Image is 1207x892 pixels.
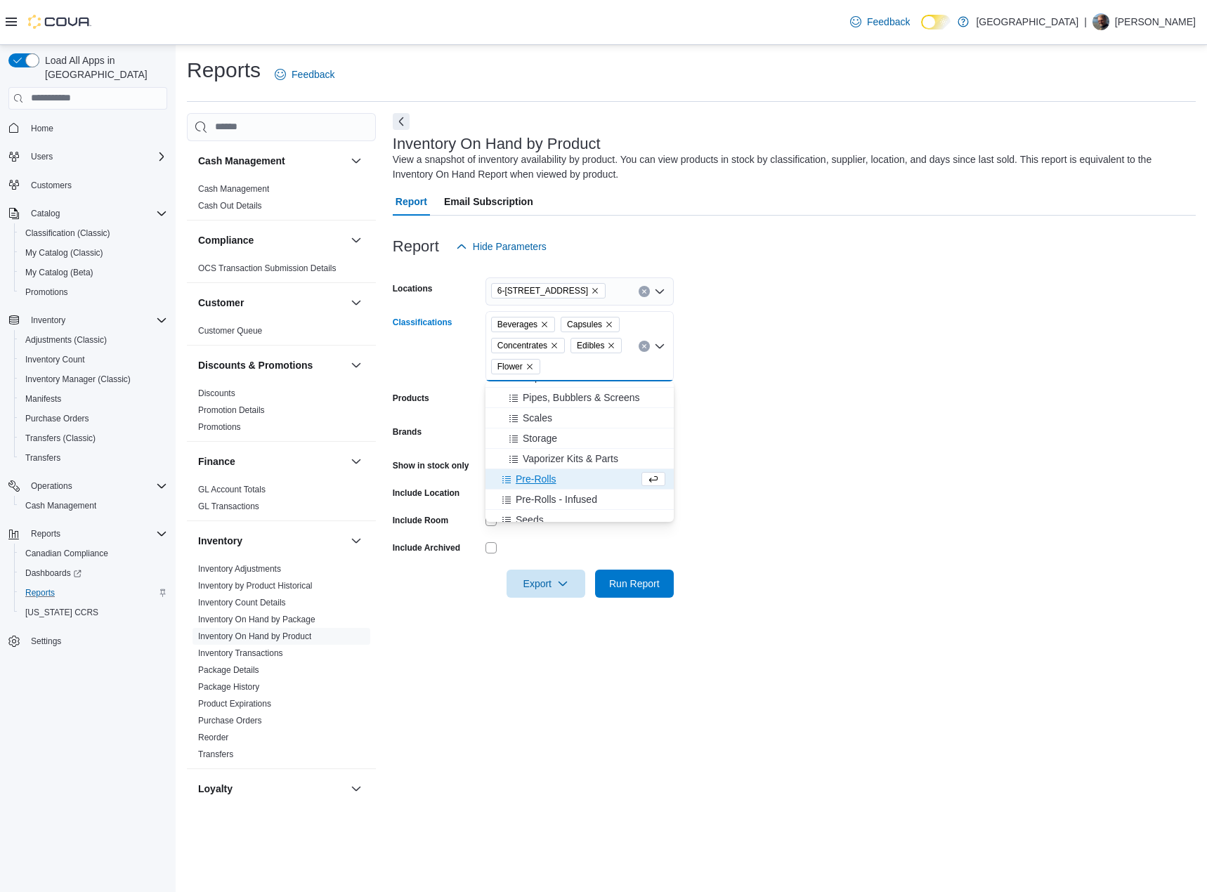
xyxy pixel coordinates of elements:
button: Transfers [14,448,173,468]
span: Operations [31,480,72,492]
h3: Loyalty [198,782,233,796]
span: Edibles [570,338,622,353]
span: Email Subscription [444,188,533,216]
a: Inventory by Product Historical [198,581,313,591]
button: My Catalog (Classic) [14,243,173,263]
button: Reports [25,525,66,542]
p: [PERSON_NAME] [1115,13,1196,30]
a: Inventory Adjustments [198,564,281,574]
span: Dashboards [20,565,167,582]
span: Transfers [198,749,233,760]
button: Adjustments (Classic) [14,330,173,350]
button: Remove Beverages from selection in this group [540,320,549,329]
span: Customer Queue [198,325,262,336]
span: Beverages [491,317,555,332]
button: Cash Management [198,154,345,168]
a: My Catalog (Classic) [20,244,109,261]
span: Concentrates [497,339,547,353]
span: Reorder [198,732,228,743]
button: Remove Concentrates from selection in this group [550,341,559,350]
a: OCS Transaction Submission Details [198,263,337,273]
button: Pre-Rolls - Infused [485,490,674,510]
span: Customers [25,176,167,194]
button: Loyalty [348,780,365,797]
span: [US_STATE] CCRS [25,607,98,618]
p: [GEOGRAPHIC_DATA] [976,13,1078,30]
span: Inventory Count Details [198,597,286,608]
span: Adjustments (Classic) [25,334,107,346]
button: Inventory [348,532,365,549]
a: Reorder [198,733,228,742]
span: Home [25,119,167,137]
p: | [1084,13,1087,30]
button: Users [25,148,58,165]
span: Beverages [497,317,537,332]
a: Promotions [198,422,241,432]
button: Purchase Orders [14,409,173,428]
span: Feedback [867,15,910,29]
input: Dark Mode [921,15,951,29]
span: Run Report [609,577,660,591]
button: Pipes, Bubblers & Screens [485,388,674,408]
span: Vaporizer Kits & Parts [523,452,618,466]
button: Clear input [639,341,650,352]
a: Adjustments (Classic) [20,332,112,348]
span: Promotion Details [198,405,265,416]
button: Settings [3,631,173,651]
nav: Complex example [8,112,167,688]
button: Scales [485,408,674,428]
h3: Inventory On Hand by Product [393,136,601,152]
button: Export [507,570,585,598]
h3: Finance [198,454,235,468]
button: Catalog [25,205,65,222]
button: Open list of options [654,286,665,297]
button: Finance [198,454,345,468]
span: Report [396,188,427,216]
span: Storage [523,431,557,445]
button: [US_STATE] CCRS [14,603,173,622]
a: Transfers [198,749,233,759]
a: Cash Out Details [198,201,262,211]
button: Close list of options [654,341,665,352]
span: Capsules [567,317,602,332]
button: Operations [25,478,78,494]
span: Pre-Rolls - Infused [516,492,597,506]
span: Flower [497,360,523,374]
span: Reports [31,528,60,539]
span: Inventory Count [25,354,85,365]
a: Product Expirations [198,699,271,709]
button: Customers [3,175,173,195]
span: Cash Management [25,500,96,511]
span: Purchase Orders [25,413,89,424]
a: Inventory On Hand by Package [198,615,315,624]
div: Finance [187,481,376,520]
a: Discounts [198,388,235,398]
button: Classification (Classic) [14,223,173,243]
span: My Catalog (Beta) [25,267,93,278]
span: Inventory Count [20,351,167,368]
button: Next [393,113,410,130]
a: Inventory Count Details [198,598,286,608]
span: Operations [25,478,167,494]
label: Products [393,393,429,404]
button: Remove 6-4715 Trans Canada Hwy from selection in this group [591,287,599,295]
span: Transfers [20,450,167,466]
a: Cash Management [20,497,102,514]
button: Inventory [198,534,345,548]
a: Transfers [20,450,66,466]
span: GL Account Totals [198,484,266,495]
a: Package Details [198,665,259,675]
button: My Catalog (Beta) [14,263,173,282]
span: Reports [20,584,167,601]
span: Classification (Classic) [25,228,110,239]
span: Pipes, Bubblers & Screens [523,391,640,405]
span: Promotions [20,284,167,301]
a: Promotion Details [198,405,265,415]
button: Reports [3,524,173,544]
button: Pre-Rolls [485,469,674,490]
span: Inventory Transactions [198,648,283,659]
h3: Cash Management [198,154,285,168]
button: Promotions [14,282,173,302]
span: 6-[STREET_ADDRESS] [497,284,588,298]
a: Manifests [20,391,67,407]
